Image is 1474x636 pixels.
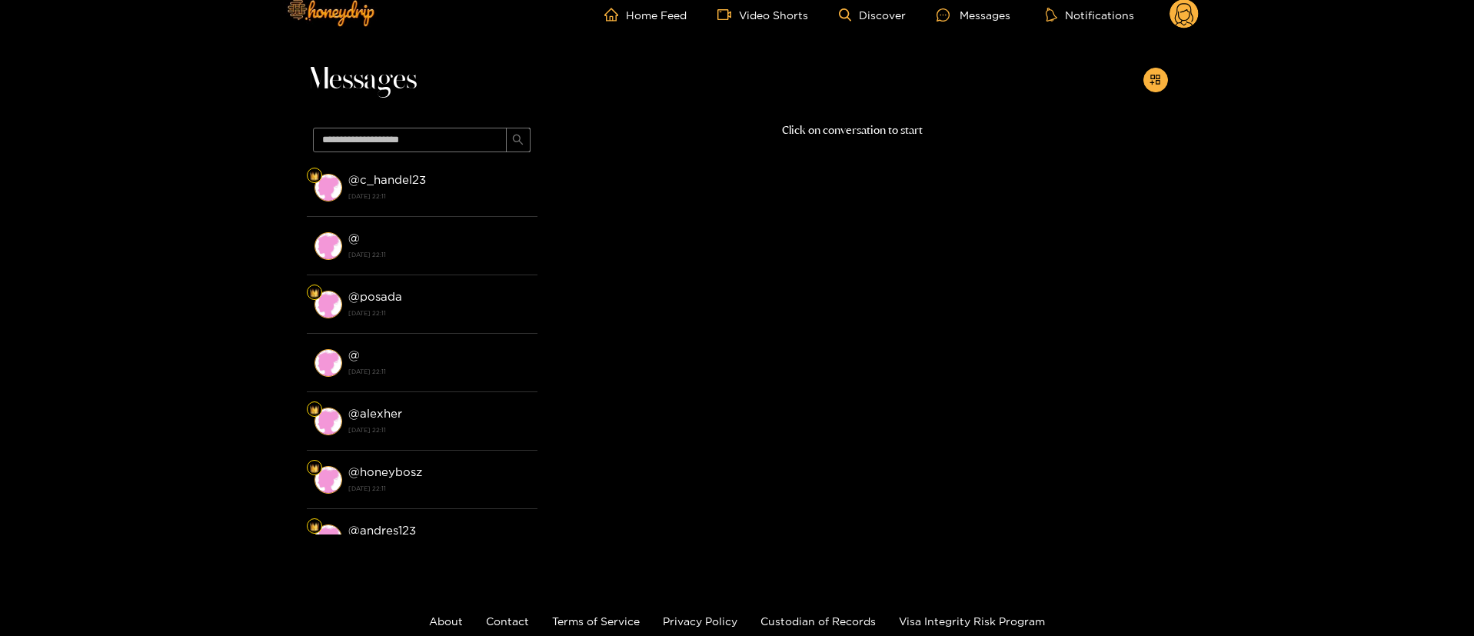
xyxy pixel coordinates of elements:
img: conversation [314,466,342,494]
a: Discover [839,8,906,22]
div: Messages [937,6,1010,24]
span: search [512,134,524,147]
span: home [604,8,626,22]
strong: @ [348,231,360,245]
button: search [506,128,531,152]
strong: [DATE] 22:11 [348,481,530,495]
a: Privacy Policy [663,615,737,627]
strong: [DATE] 22:11 [348,365,530,378]
a: Video Shorts [717,8,808,22]
img: Fan Level [310,288,319,298]
strong: [DATE] 22:11 [348,189,530,203]
span: video-camera [717,8,739,22]
a: Home Feed [604,8,687,22]
img: Fan Level [310,464,319,473]
strong: [DATE] 22:11 [348,423,530,437]
a: Terms of Service [552,615,640,627]
p: Click on conversation to start [537,122,1168,139]
button: appstore-add [1143,68,1168,92]
img: conversation [314,349,342,377]
span: appstore-add [1150,74,1161,87]
a: Visa Integrity Risk Program [899,615,1045,627]
button: Notifications [1041,7,1139,22]
strong: @ alexher [348,407,402,420]
a: About [429,615,463,627]
img: conversation [314,232,342,260]
strong: [DATE] 22:11 [348,306,530,320]
a: Custodian of Records [760,615,876,627]
img: conversation [314,524,342,552]
strong: @ andres123 [348,524,416,537]
img: Fan Level [310,171,319,181]
img: Fan Level [310,522,319,531]
img: conversation [314,174,342,201]
strong: [DATE] 22:11 [348,248,530,261]
span: Messages [307,62,417,98]
img: conversation [314,408,342,435]
a: Contact [486,615,529,627]
img: Fan Level [310,405,319,415]
strong: @ posada [348,290,402,303]
strong: @ c_handel23 [348,173,426,186]
strong: @ honeybosz [348,465,422,478]
img: conversation [314,291,342,318]
strong: @ [348,348,360,361]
